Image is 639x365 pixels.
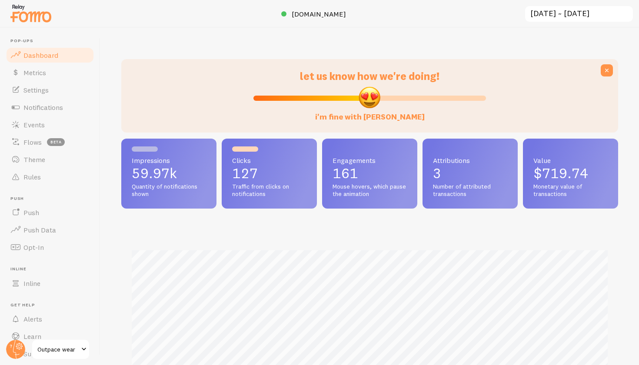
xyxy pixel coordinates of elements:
[5,204,95,221] a: Push
[533,183,608,198] span: Monetary value of transactions
[23,138,42,146] span: Flows
[23,155,45,164] span: Theme
[533,165,588,182] span: $719.74
[333,157,407,164] span: Engagements
[23,332,41,341] span: Learn
[232,157,306,164] span: Clicks
[5,168,95,186] a: Rules
[300,70,439,83] span: let us know how we're doing!
[23,208,39,217] span: Push
[31,339,90,360] a: Outpace wear
[9,2,53,24] img: fomo-relay-logo-orange.svg
[358,86,381,109] img: emoji.png
[10,266,95,272] span: Inline
[5,133,95,151] a: Flows beta
[10,38,95,44] span: Pop-ups
[5,328,95,345] a: Learn
[23,315,42,323] span: Alerts
[23,226,56,234] span: Push Data
[5,239,95,256] a: Opt-In
[47,138,65,146] span: beta
[5,116,95,133] a: Events
[433,183,507,198] span: Number of attributed transactions
[5,64,95,81] a: Metrics
[132,183,206,198] span: Quantity of notifications shown
[5,81,95,99] a: Settings
[232,166,306,180] p: 127
[5,310,95,328] a: Alerts
[333,183,407,198] span: Mouse hovers, which pause the animation
[433,166,507,180] p: 3
[23,68,46,77] span: Metrics
[433,157,507,164] span: Attributions
[23,243,44,252] span: Opt-In
[5,151,95,168] a: Theme
[533,157,608,164] span: Value
[23,103,63,112] span: Notifications
[5,275,95,292] a: Inline
[23,279,40,288] span: Inline
[37,344,79,355] span: Outpace wear
[23,51,58,60] span: Dashboard
[333,166,407,180] p: 161
[23,173,41,181] span: Rules
[5,221,95,239] a: Push Data
[10,196,95,202] span: Push
[232,183,306,198] span: Traffic from clicks on notifications
[10,302,95,308] span: Get Help
[23,120,45,129] span: Events
[5,99,95,116] a: Notifications
[5,46,95,64] a: Dashboard
[132,166,206,180] p: 59.97k
[132,157,206,164] span: Impressions
[23,86,49,94] span: Settings
[315,103,425,122] label: i'm fine with [PERSON_NAME]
